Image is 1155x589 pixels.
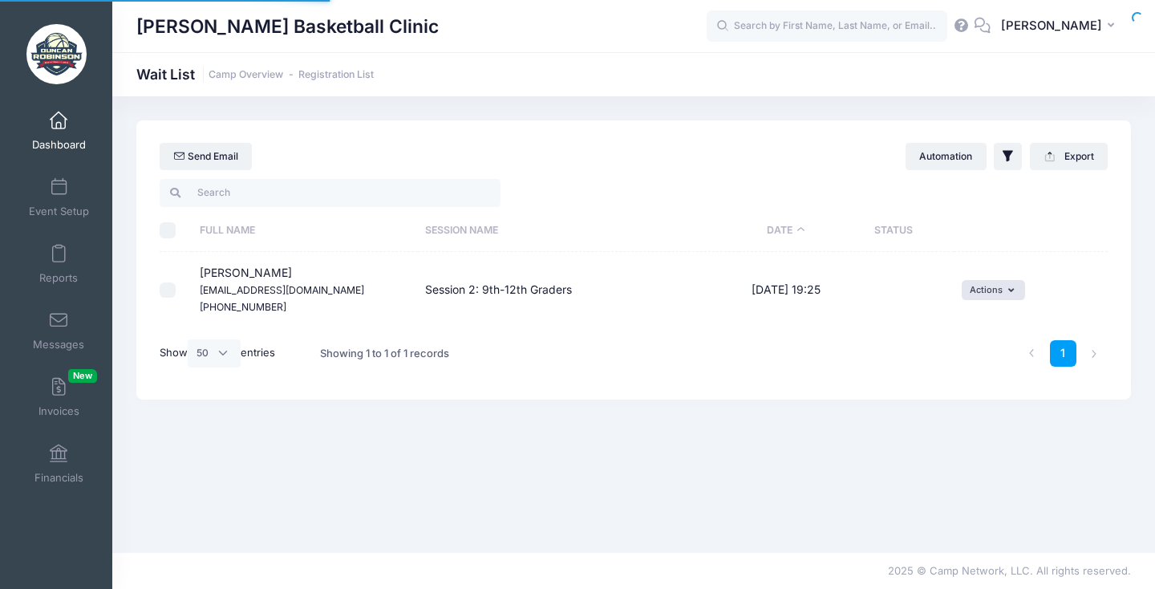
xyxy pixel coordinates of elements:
th: Session Name: activate to sort column ascending [418,209,739,252]
input: Search by First Name, Last Name, or Email... [707,10,947,43]
small: [PHONE_NUMBER] [200,301,286,313]
th: : activate to sort column ascending [954,209,1108,252]
img: Duncan Robinson Basketball Clinic [26,24,87,84]
h1: Wait List [136,66,374,83]
button: [PERSON_NAME] [991,8,1131,45]
a: Event Setup [21,169,97,225]
span: Dashboard [32,138,86,152]
td: [DATE] 19:25 [739,252,833,328]
button: Automation [906,143,987,170]
a: Send Email [160,143,252,170]
input: Search [160,179,500,206]
a: Financials [21,436,97,492]
a: Registration List [298,69,374,81]
span: Invoices [38,404,79,418]
span: Messages [33,338,84,351]
a: Dashboard [21,103,97,159]
a: Camp Overview [209,69,283,81]
span: Reports [39,271,78,285]
small: [EMAIL_ADDRESS][DOMAIN_NAME] [200,284,364,296]
button: Export [1030,143,1108,170]
a: InvoicesNew [21,369,97,425]
a: Messages [21,303,97,359]
label: Show entries [160,339,275,367]
td: Session 2: 9th-12th Graders [418,252,739,328]
a: 1 [1050,340,1076,367]
select: Showentries [188,339,241,367]
span: [PERSON_NAME] [1001,17,1102,35]
th: Date: activate to sort column descending [739,209,833,252]
div: Showing 1 to 1 of 1 records [320,335,449,372]
h1: [PERSON_NAME] Basketball Clinic [136,8,439,45]
span: Financials [34,471,83,485]
span: 2025 © Camp Network, LLC. All rights reserved. [888,564,1131,577]
span: New [68,369,97,383]
th: Full Name: activate to sort column ascending [192,209,417,252]
span: Event Setup [29,205,89,218]
th: Status: activate to sort column ascending [833,209,954,252]
a: Reports [21,236,97,292]
button: Actions [962,280,1025,299]
span: [PERSON_NAME] [200,266,364,313]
